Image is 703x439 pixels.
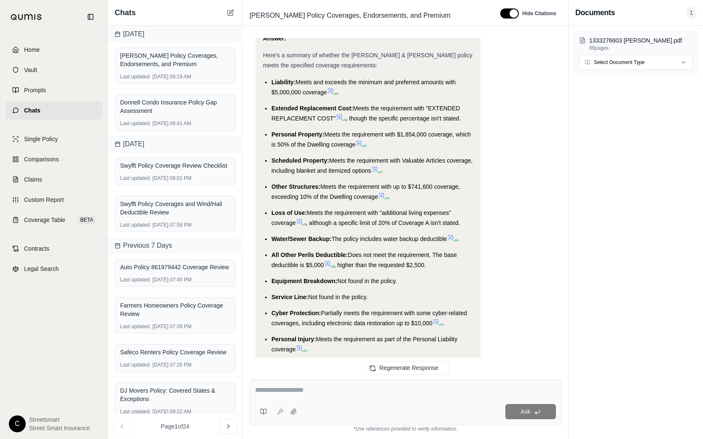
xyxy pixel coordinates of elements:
a: Contracts [5,239,102,258]
button: Collapse sidebar [84,10,97,24]
button: Regenerate Response [362,361,449,375]
span: Personal Injury: [271,336,316,343]
div: C [9,415,26,432]
button: New Chat [225,8,236,18]
span: , though the specific percentage isn't stated. [346,115,461,122]
a: Legal Search [5,260,102,278]
span: Home [24,46,40,54]
span: Last updated: [120,120,151,127]
span: Does not meet the requirement. The base deductible is $5,000 [271,252,457,268]
div: [DATE] 07:39 PM [120,323,230,330]
span: Not found in the policy. [337,278,397,284]
div: [DATE] 08:01 PM [120,175,230,182]
span: 1 [686,7,696,19]
div: [DATE] 07:45 PM [120,276,230,283]
div: [DATE] [108,26,242,43]
div: [DATE] 06:41 AM [120,120,230,127]
a: Single Policy [5,130,102,148]
span: Street Smart Insurance [29,424,90,432]
span: . [443,320,444,327]
div: [DATE] 07:26 PM [120,361,230,368]
div: Edit Title [246,9,490,22]
span: Page 1 of 24 [161,422,190,431]
a: Coverage TableBETA [5,211,102,229]
span: Comparisons [24,155,59,163]
span: Other Structures: [271,183,320,190]
div: [DATE] 09:22 AM [120,408,230,415]
div: Swyfft Policy Coverages and Wind/Hail Deductible Review [120,200,230,217]
span: Prompts [24,86,46,94]
span: Coverage Table [24,216,65,224]
span: Cyber Protection: [271,310,321,316]
span: Partially meets the requirement with some cyber-related coverages, including electronic data rest... [271,310,467,327]
span: . [306,346,308,353]
div: Farmers Homeowners Policy Coverage Review [120,301,230,318]
div: Auto Policy 861979442 Coverage Review [120,263,230,271]
span: Ask [521,408,530,415]
span: . [457,236,459,242]
a: Vault [5,61,102,79]
div: Donnell Condo Insurance Policy Gap Assessment [120,98,230,115]
p: 86 pages [589,45,692,51]
span: Chats [24,106,40,115]
span: Last updated: [120,222,151,228]
span: Here's a summary of whether the [PERSON_NAME] & [PERSON_NAME] policy meets the specified coverage... [263,52,472,69]
span: Personal Property: [271,131,324,138]
div: DJ Movers Policy: Covered States & Exceptions [120,386,230,403]
button: Ask [505,404,556,419]
span: Custom Report [24,195,64,204]
span: Chats [115,7,136,19]
div: Previous 7 Days [108,237,242,254]
a: Prompts [5,81,102,99]
a: Custom Report [5,190,102,209]
span: Last updated: [120,361,151,368]
span: Liability: [271,79,296,86]
span: Hide Citations [522,10,556,17]
strong: Answer: [263,35,286,42]
span: Scheduled Property: [271,157,329,164]
h3: Documents [575,7,615,19]
div: Safeco Renters Policy Coverage Review [120,348,230,356]
a: Home [5,40,102,59]
span: Extended Replacement Cost: [271,105,353,112]
button: 1333276603 [PERSON_NAME].pdf86pages [579,36,692,51]
span: Water/Sewer Backup: [271,236,332,242]
a: Chats [5,101,102,120]
span: Streetsmart [29,415,90,424]
div: [DATE] 09:19 AM [120,73,230,80]
span: BETA [78,216,96,224]
span: Last updated: [120,323,151,330]
span: Not found in the policy. [308,294,368,300]
span: Single Policy [24,135,58,143]
span: . [388,193,390,200]
span: Last updated: [120,73,151,80]
span: Service Line: [271,294,308,300]
p: 1333276603 RENEWAL LACORTE.pdf [589,36,692,45]
div: [PERSON_NAME] Policy Coverages, Endorsements, and Premium [120,51,230,68]
span: Meets and exceeds the minimum and preferred amounts with $5,000,000 coverage [271,79,456,96]
span: Last updated: [120,175,151,182]
div: *Use references provided to verify information. [250,426,561,432]
span: Loss of Use: [271,209,307,216]
span: Last updated: [120,276,151,283]
div: [DATE] [108,136,242,153]
span: Equipment Breakdown: [271,278,337,284]
span: Meets the requirement with "additional living expenses" coverage [271,209,451,226]
span: , although a specific limit of 20% of Coverage A isn't stated. [306,219,460,226]
span: Meets the requirement with $1,854,000 coverage, which is 50% of the Dwelling coverage [271,131,471,148]
span: Legal Search [24,265,59,273]
div: [DATE] 07:58 PM [120,222,230,228]
span: . [365,141,367,148]
span: Meets the requirement as part of the Personal Liability coverage [271,336,457,353]
span: All Other Perils Deductible: [271,252,348,258]
span: . [381,167,383,174]
span: Vault [24,66,37,74]
span: The policy includes water backup deductible [332,236,447,242]
a: Claims [5,170,102,189]
span: Meets the requirement with Valuable Articles coverage, including blanket and itemized options [271,157,473,174]
span: Claims [24,175,42,184]
span: Regenerate Response [379,364,438,371]
span: Contracts [24,244,49,253]
div: Swyfft Policy Coverage Review Checklist [120,161,230,170]
span: , higher than the requested $2,500. [334,262,426,268]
